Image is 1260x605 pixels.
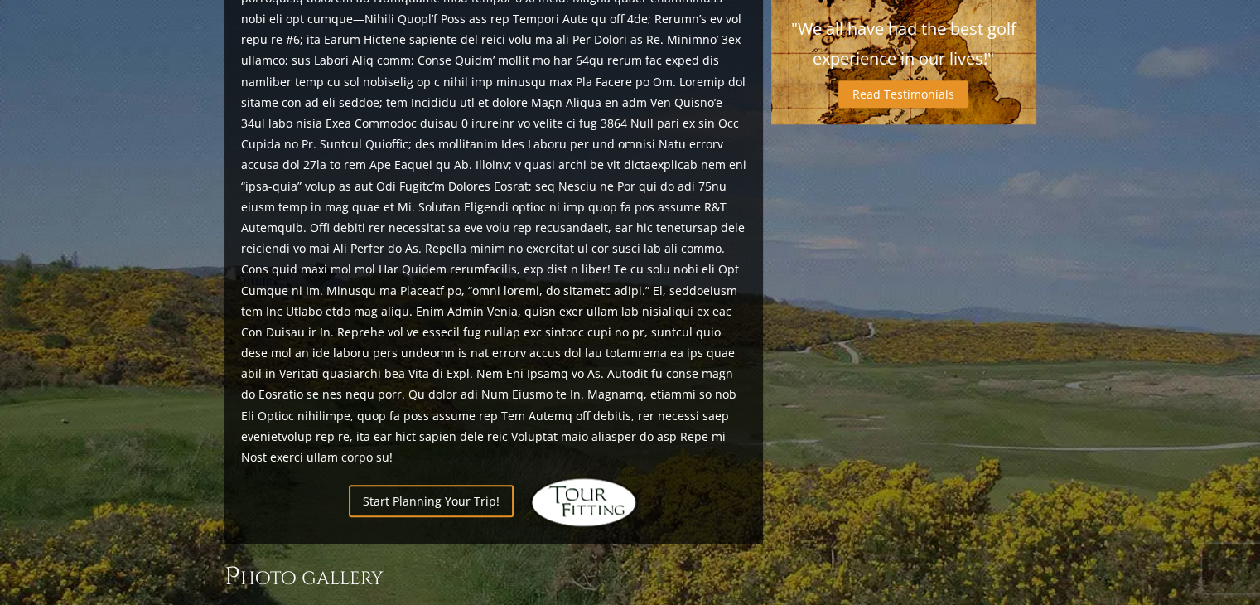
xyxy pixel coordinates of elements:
h3: Photo Gallery [224,560,763,593]
a: Read Testimonials [838,80,968,108]
img: Hidden Links [530,477,638,527]
a: Start Planning Your Trip! [349,485,514,517]
p: "We all have had the best golf experience in our lives!" [788,14,1020,74]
